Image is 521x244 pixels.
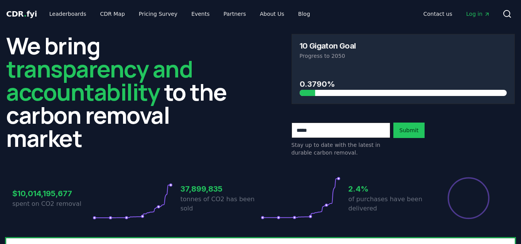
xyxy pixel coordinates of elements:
[185,7,216,21] a: Events
[254,7,290,21] a: About Us
[466,10,490,18] span: Log in
[292,141,390,156] p: Stay up to date with the latest in durable carbon removal.
[218,7,252,21] a: Partners
[348,183,428,195] h3: 2.4%
[180,183,261,195] h3: 37,899,835
[417,7,496,21] nav: Main
[292,7,316,21] a: Blog
[393,123,425,138] button: Submit
[94,7,131,21] a: CDR Map
[12,199,93,209] p: spent on CO2 removal
[12,188,93,199] h3: $10,014,195,677
[417,7,459,21] a: Contact us
[6,34,230,150] h2: We bring to the carbon removal market
[460,7,496,21] a: Log in
[300,52,507,60] p: Progress to 2050
[6,53,192,108] span: transparency and accountability
[447,177,490,220] div: Percentage of sales delivered
[43,7,93,21] a: Leaderboards
[133,7,184,21] a: Pricing Survey
[24,9,27,19] span: .
[300,42,356,50] h3: 10 Gigaton Goal
[6,8,37,19] a: CDR.fyi
[348,195,428,213] p: of purchases have been delivered
[43,7,316,21] nav: Main
[6,9,37,19] span: CDR fyi
[180,195,261,213] p: tonnes of CO2 has been sold
[300,78,507,90] h3: 0.3790%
